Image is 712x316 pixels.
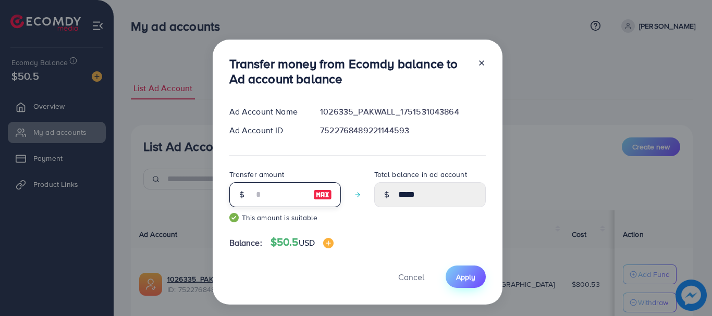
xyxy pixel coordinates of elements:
[398,271,424,283] span: Cancel
[229,212,341,223] small: This amount is suitable
[229,213,239,222] img: guide
[229,237,262,249] span: Balance:
[312,124,494,136] div: 7522768489221144593
[221,124,312,136] div: Ad Account ID
[299,237,315,248] span: USD
[323,238,334,248] img: image
[313,188,332,201] img: image
[312,106,494,118] div: 1026335_PAKWALL_1751531043864
[385,266,437,288] button: Cancel
[229,169,284,180] label: Transfer amount
[374,169,467,180] label: Total balance in ad account
[229,56,469,86] h3: Transfer money from Ecomdy balance to Ad account balance
[271,236,334,249] h4: $50.5
[446,266,486,288] button: Apply
[456,272,475,282] span: Apply
[221,106,312,118] div: Ad Account Name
